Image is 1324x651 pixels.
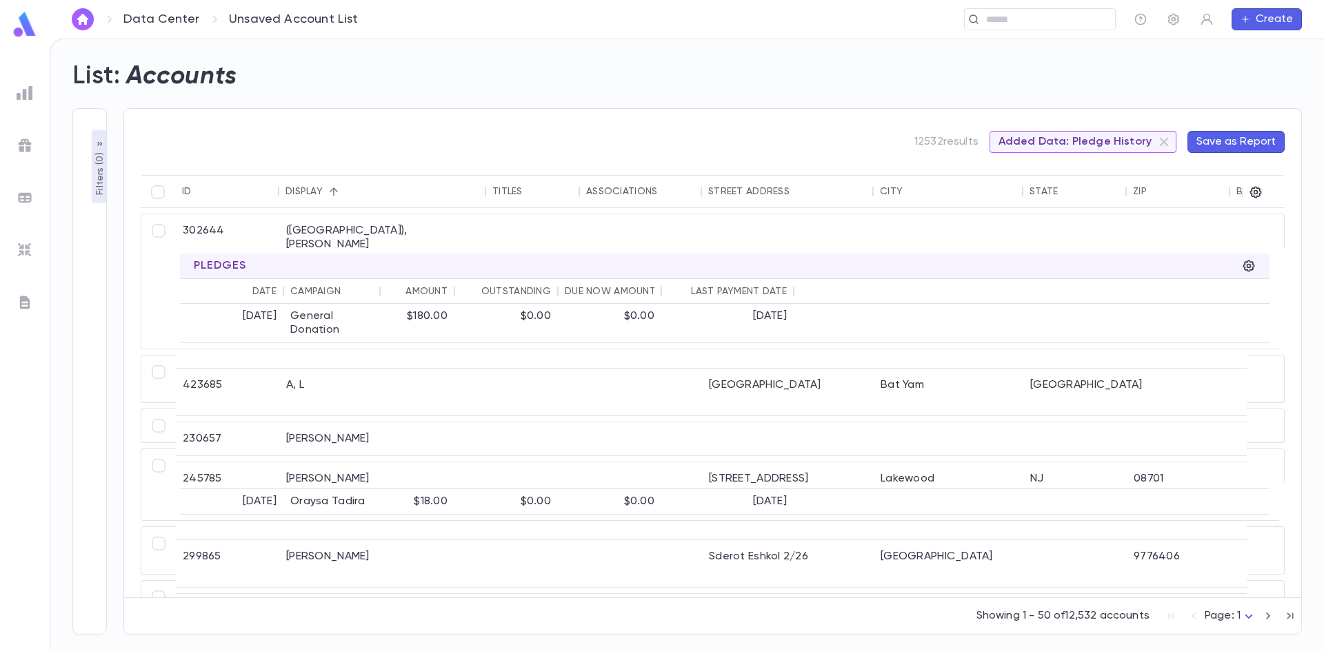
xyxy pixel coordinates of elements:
[17,189,33,206] img: batches_grey.339ca447c9d9533ef1741baa751efc33.svg
[176,422,279,455] div: 230657
[17,242,33,258] img: imports_grey.530a8a0e642e233f2baf0ef88e8c9fcb.svg
[481,286,551,297] div: Outstanding
[74,14,91,25] img: home_white.a664292cf8c1dea59945f0da9f25487c.svg
[976,609,1150,623] p: Showing 1 - 50 of 12,532 accounts
[323,180,345,203] button: Sort
[285,186,323,197] div: Display
[558,489,661,514] div: $0.00
[380,489,454,514] div: $18.00
[123,12,199,27] a: Data Center
[182,186,192,197] div: ID
[279,462,486,496] div: [PERSON_NAME]
[1030,186,1058,197] div: State
[914,135,979,149] p: 12532 results
[279,540,486,587] div: [PERSON_NAME]
[283,304,380,342] div: General Donation
[405,286,448,297] div: Amount
[558,304,661,342] div: $0.00
[176,462,279,496] div: 245785
[523,180,545,203] button: Sort
[279,369,486,415] div: A, L
[1147,180,1169,203] button: Sort
[17,294,33,311] img: letters_grey.7941b92b52307dd3b8a917253454ce1c.svg
[903,180,925,203] button: Sort
[790,180,812,203] button: Sort
[180,489,283,514] div: [DATE]
[990,135,1160,149] span: Added Data: Pledge History
[93,149,107,195] p: Filters ( 0 )
[874,540,1023,587] div: [GEOGRAPHIC_DATA]
[702,462,874,496] div: [STREET_ADDRESS]
[279,422,486,455] div: [PERSON_NAME]
[176,594,279,627] div: 423787
[454,489,558,514] div: $0.00
[1023,462,1127,496] div: NJ
[702,594,874,627] div: [STREET_ADDRESS]
[180,304,283,342] div: [DATE]
[1023,369,1127,415] div: [GEOGRAPHIC_DATA]
[176,540,279,587] div: 299865
[990,131,1176,153] div: Added Data: Pledge History
[1205,610,1241,621] span: Page: 1
[702,369,874,415] div: [GEOGRAPHIC_DATA]
[565,286,656,297] div: Due Now Amount
[279,594,486,627] div: [PERSON_NAME]
[229,12,359,27] p: Unsaved Account List
[194,259,246,273] span: Pledges
[691,286,787,297] div: Last Payment Date
[92,130,108,203] button: Filters (0)
[1023,594,1127,627] div: NY
[176,369,279,415] div: 423685
[661,304,794,342] div: [DATE]
[252,286,277,297] div: Date
[11,11,39,38] img: logo
[1127,462,1230,496] div: 08701
[661,489,794,514] div: [DATE]
[192,180,214,203] button: Sort
[380,304,454,342] div: $180.00
[17,85,33,101] img: reports_grey.c525e4749d1bce6a11f5fe2a8de1b229.svg
[1127,540,1230,587] div: 9776406
[874,369,1023,415] div: Bat Yam
[1133,186,1147,197] div: Zip
[454,304,558,342] div: $0.00
[283,489,380,514] div: Oraysa Tadira
[874,462,1023,496] div: Lakewood
[702,540,874,587] div: Sderot Eshkol 2/26
[1232,8,1302,30] button: Create
[1127,594,1230,627] div: 11229
[17,137,33,154] img: campaigns_grey.99e729a5f7ee94e3726e6486bddda8f1.svg
[1205,606,1257,627] div: Page: 1
[279,214,486,261] div: ([GEOGRAPHIC_DATA]), [PERSON_NAME]
[880,186,903,197] div: City
[126,61,237,92] h2: Accounts
[72,61,121,92] h2: List:
[1187,131,1285,153] button: Save as Report
[708,186,790,197] div: Street Address
[586,186,657,197] div: Associations
[492,186,523,197] div: Titles
[176,214,279,261] div: 302644
[290,286,341,297] div: Campaign
[1058,180,1080,203] button: Sort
